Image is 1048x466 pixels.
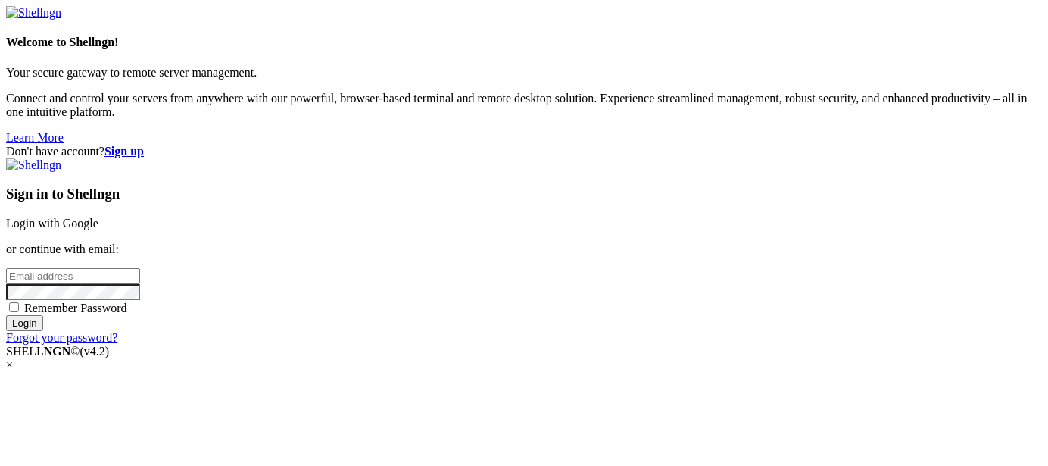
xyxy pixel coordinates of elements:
a: Sign up [104,145,144,158]
a: Forgot your password? [6,331,117,344]
p: Connect and control your servers from anywhere with our powerful, browser-based terminal and remo... [6,92,1042,119]
a: Learn More [6,131,64,144]
span: SHELL © [6,345,109,358]
div: Don't have account? [6,145,1042,158]
h4: Welcome to Shellngn! [6,36,1042,49]
span: 4.2.0 [80,345,110,358]
input: Login [6,315,43,331]
input: Email address [6,268,140,284]
p: or continue with email: [6,242,1042,256]
p: Your secure gateway to remote server management. [6,66,1042,80]
input: Remember Password [9,302,19,312]
img: Shellngn [6,158,61,172]
img: Shellngn [6,6,61,20]
span: Remember Password [24,302,127,314]
a: × [6,358,13,371]
b: NGN [44,345,71,358]
h3: Sign in to Shellngn [6,186,1042,202]
a: Login with Google [6,217,98,230]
